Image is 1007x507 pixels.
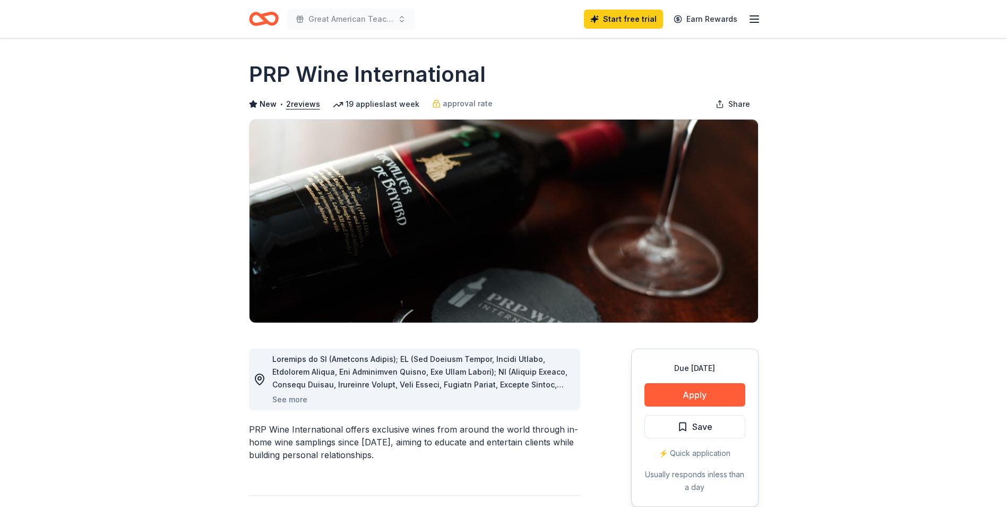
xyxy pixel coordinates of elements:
[728,98,750,111] span: Share
[644,447,745,460] div: ⚡️ Quick application
[692,420,712,434] span: Save
[308,13,393,26] span: Great American Teach In
[644,383,745,407] button: Apply
[287,9,415,30] button: Great American Teach In
[333,98,419,111] div: 19 applies last week
[707,94,759,115] button: Share
[249,6,279,31] a: Home
[260,98,277,111] span: New
[249,60,486,89] h1: PRP Wine International
[249,423,580,461] div: PRP Wine International offers exclusive wines from around the world through in-home wine sampling...
[644,468,745,494] div: Usually responds in less than a day
[272,393,307,406] button: See more
[667,10,744,29] a: Earn Rewards
[279,100,283,108] span: •
[584,10,663,29] a: Start free trial
[644,362,745,375] div: Due [DATE]
[432,97,493,110] a: approval rate
[286,98,320,111] button: 2reviews
[644,415,745,438] button: Save
[249,120,758,323] img: Image for PRP Wine International
[443,97,493,110] span: approval rate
